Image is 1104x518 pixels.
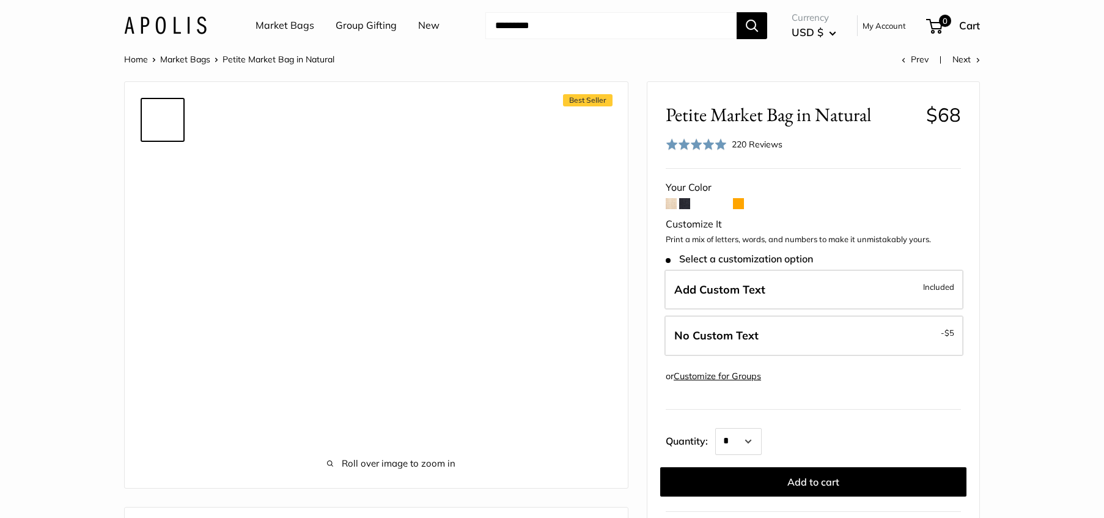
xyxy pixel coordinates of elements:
img: Apolis [124,17,207,34]
span: No Custom Text [674,328,759,342]
label: Add Custom Text [664,270,963,310]
span: Best Seller [563,94,613,106]
a: Home [124,54,148,65]
a: My Account [863,18,906,33]
a: 0 Cart [927,16,980,35]
div: Customize It [666,215,961,234]
span: Roll over image to zoom in [223,455,560,472]
button: Add to cart [660,467,966,497]
a: Next [952,54,980,65]
a: description_Spacious inner area with room for everything. [141,294,185,338]
a: Customize for Groups [674,371,761,382]
div: or [666,368,761,385]
button: USD $ [792,23,836,42]
span: Petite Market Bag in Natural [666,103,917,126]
a: Petite Market Bag in Natural [141,342,185,387]
span: Petite Market Bag in Natural [223,54,334,65]
a: Petite Market Bag in Natural [141,98,185,142]
label: Quantity: [666,424,715,455]
span: Included [923,279,954,294]
input: Search... [485,12,737,39]
button: Search [737,12,767,39]
a: Petite Market Bag in Natural [141,454,185,498]
span: 0 [939,15,951,27]
a: Market Bags [160,54,210,65]
span: $5 [944,328,954,338]
span: Currency [792,9,836,26]
span: 220 Reviews [732,139,782,150]
nav: Breadcrumb [124,51,334,67]
span: Cart [959,19,980,32]
a: New [418,17,440,35]
p: Print a mix of letters, words, and numbers to make it unmistakably yours. [666,234,961,246]
span: USD $ [792,26,823,39]
div: Your Color [666,179,961,197]
span: $68 [926,103,961,127]
a: description_The Original Market bag in its 4 native styles [141,196,185,240]
a: description_Effortless style that elevates every moment [141,147,185,191]
span: Select a customization option [666,253,813,265]
a: Prev [902,54,929,65]
a: Petite Market Bag in Natural [141,245,185,289]
span: - [941,325,954,340]
a: Market Bags [256,17,314,35]
label: Leave Blank [664,316,963,356]
a: Petite Market Bag in Natural [141,391,185,449]
span: Add Custom Text [674,283,765,297]
a: Group Gifting [336,17,397,35]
